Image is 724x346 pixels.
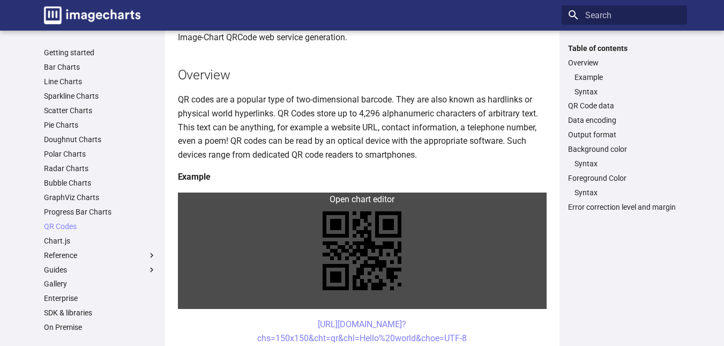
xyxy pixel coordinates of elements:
a: Polar Charts [44,149,156,159]
a: GraphViz Charts [44,193,156,202]
a: Scatter Charts [44,106,156,115]
a: Radar Charts [44,164,156,173]
a: Doughnut Charts [44,135,156,144]
label: Table of contents [562,43,687,53]
a: [URL][DOMAIN_NAME]?chs=150x150&cht=qr&chl=Hello%20world&choe=UTF-8 [257,319,467,343]
a: Foreground Color [568,173,681,183]
nav: Background color [568,159,681,168]
h4: Example [178,170,547,184]
a: Output format [568,130,681,139]
a: Sparkline Charts [44,91,156,101]
a: Error correction level and margin [568,202,681,212]
label: Guides [44,265,156,275]
a: Overview [568,58,681,68]
a: Gallery [44,279,156,289]
input: Search [562,5,687,25]
p: This section describes how to create a QR Code on the fly with a URL GET request using the Image-... [178,17,547,44]
a: Enterprise [44,293,156,303]
a: Bubble Charts [44,178,156,188]
img: logo [44,6,140,24]
a: Pie Charts [44,120,156,130]
label: Reference [44,251,156,260]
a: Syntax [574,87,681,97]
a: SDK & libraries [44,308,156,318]
a: QR Codes [44,222,156,231]
a: Bar Charts [44,62,156,72]
a: On Premise [44,322,156,332]
a: Chart.js [44,236,156,246]
nav: Foreground Color [568,188,681,197]
a: QR Code data [568,101,681,111]
a: Data encoding [568,115,681,125]
a: Getting started [44,48,156,57]
a: Syntax [574,159,681,168]
a: Background color [568,144,681,154]
a: Image-Charts documentation [40,2,145,28]
a: Progress Bar Charts [44,207,156,217]
a: Line Charts [44,77,156,86]
a: Example [574,72,681,82]
nav: Table of contents [562,43,687,212]
a: Syntax [574,188,681,197]
nav: Overview [568,72,681,97]
p: QR codes are a popular type of two-dimensional barcode. They are also known as hardlinks or physi... [178,93,547,161]
h2: Overview [178,65,547,84]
